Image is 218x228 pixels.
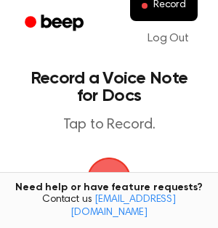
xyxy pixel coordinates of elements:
a: Log Out [133,21,203,56]
a: [EMAIL_ADDRESS][DOMAIN_NAME] [70,195,176,218]
a: Beep [15,9,97,38]
span: Contact us [9,194,209,219]
h1: Record a Voice Note for Docs [26,70,192,105]
button: Beep Logo [87,158,131,201]
p: Tap to Record. [26,116,192,134]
